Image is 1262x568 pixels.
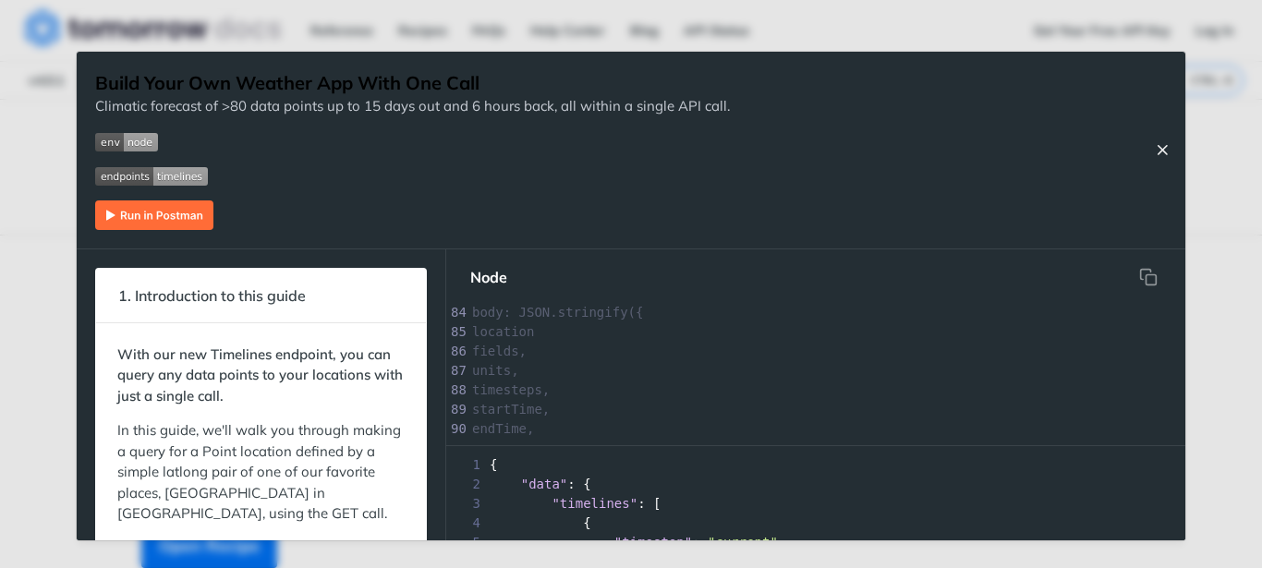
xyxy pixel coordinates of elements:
[105,278,319,314] span: 1. Introduction to this guide
[446,455,1185,475] div: {
[446,381,465,400] div: 88
[95,204,213,222] a: Expand image
[446,303,465,322] div: 84
[446,514,1185,533] div: {
[552,496,637,511] span: "timelines"
[472,324,534,339] span: location
[472,363,519,378] span: units,
[446,322,465,342] div: 85
[117,420,405,525] p: In this guide, we'll walk you through making a query for a Point location defined by a simple lat...
[446,494,1185,514] div: : [
[521,477,568,491] span: "data"
[708,535,778,550] span: "current"
[446,361,465,381] div: 87
[446,342,465,361] div: 86
[446,475,1185,494] div: : {
[455,259,522,296] button: Node
[1139,268,1158,286] svg: hidden
[95,133,158,151] img: env
[446,455,486,475] span: 1
[472,382,550,397] span: timesteps,
[446,514,486,533] span: 4
[472,344,527,358] span: fields,
[472,421,534,436] span: endTime,
[95,167,208,186] img: endpoint
[95,70,730,96] h1: Build Your Own Weather App With One Call
[117,345,403,405] strong: With our new Timelines endpoint, you can query any data points to your locations with just a sing...
[446,533,1185,552] div: : ,
[472,402,550,417] span: startTime,
[95,96,730,117] p: Climatic forecast of >80 data points up to 15 days out and 6 hours back, all within a single API ...
[446,475,486,494] span: 2
[446,494,486,514] span: 3
[446,419,465,439] div: 90
[1130,259,1167,296] button: Copy
[1148,140,1176,159] button: Close Recipe
[446,400,465,419] div: 89
[472,305,643,320] span: body: JSON.stringify({
[95,131,730,152] span: Expand image
[614,535,692,550] span: "timestep"
[95,200,213,230] img: Run in Postman
[95,165,730,187] span: Expand image
[446,533,486,552] span: 5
